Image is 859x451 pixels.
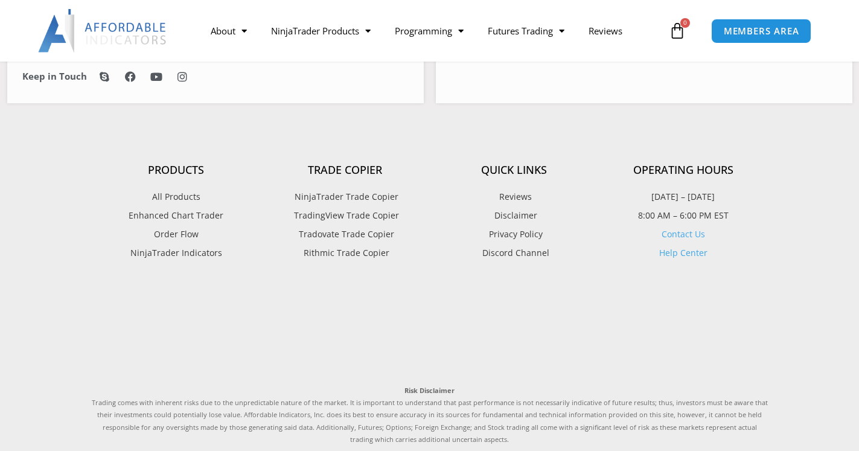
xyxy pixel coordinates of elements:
h4: Products [92,164,261,177]
a: Disclaimer [430,208,599,223]
h6: Keep in Touch [22,71,87,82]
nav: Menu [199,17,666,45]
h4: Quick Links [430,164,599,177]
a: Tradovate Trade Copier [261,226,430,242]
img: LogoAI | Affordable Indicators – NinjaTrader [38,9,168,53]
a: Help Center [659,247,707,258]
span: Privacy Policy [486,226,543,242]
span: Reviews [496,189,532,205]
a: NinjaTrader Products [259,17,383,45]
span: Order Flow [154,226,199,242]
p: [DATE] – [DATE] [599,189,768,205]
span: Discord Channel [479,245,549,261]
span: NinjaTrader Indicators [130,245,222,261]
a: 0 [651,13,704,48]
span: All Products [152,189,200,205]
a: All Products [92,189,261,205]
span: TradingView Trade Copier [291,208,399,223]
a: NinjaTrader Indicators [92,245,261,261]
a: Discord Channel [430,245,599,261]
a: Futures Trading [476,17,576,45]
h4: Operating Hours [599,164,768,177]
a: Rithmic Trade Copier [261,245,430,261]
strong: Risk Disclaimer [404,386,455,395]
span: 0 [680,18,690,28]
span: Tradovate Trade Copier [296,226,394,242]
a: Programming [383,17,476,45]
a: About [199,17,259,45]
a: Reviews [430,189,599,205]
a: Reviews [576,17,634,45]
a: MEMBERS AREA [711,19,812,43]
span: MEMBERS AREA [724,27,799,36]
span: Rithmic Trade Copier [301,245,389,261]
a: Contact Us [662,228,705,240]
a: Order Flow [92,226,261,242]
span: Enhanced Chart Trader [129,208,223,223]
a: TradingView Trade Copier [261,208,430,223]
a: Enhanced Chart Trader [92,208,261,223]
p: 8:00 AM – 6:00 PM EST [599,208,768,223]
span: NinjaTrader Trade Copier [292,189,398,205]
span: Disclaimer [491,208,537,223]
a: Privacy Policy [430,226,599,242]
h4: Trade Copier [261,164,430,177]
p: Trading comes with inherent risks due to the unpredictable nature of the market. It is important ... [92,385,768,446]
a: NinjaTrader Trade Copier [261,189,430,205]
iframe: Customer reviews powered by Trustpilot [92,288,768,373]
